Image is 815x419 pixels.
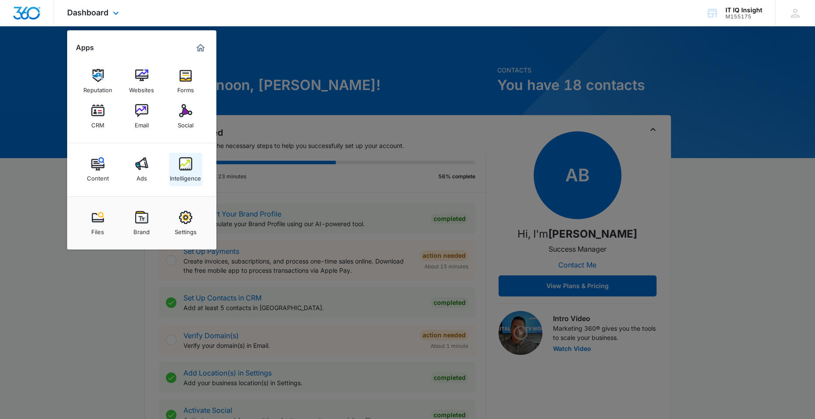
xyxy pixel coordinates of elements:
h2: Apps [76,43,94,52]
a: Ads [125,153,158,186]
a: Email [125,100,158,133]
a: Websites [125,65,158,98]
div: Files [91,224,104,235]
a: Content [81,153,115,186]
div: Brand [133,224,150,235]
a: Settings [169,206,202,240]
span: Dashboard [67,8,108,17]
div: Reputation [83,82,112,94]
div: Intelligence [170,170,201,182]
a: Forms [169,65,202,98]
div: CRM [91,117,104,129]
div: Settings [175,224,197,235]
div: account id [725,14,762,20]
div: Email [135,117,149,129]
div: Ads [136,170,147,182]
a: Social [169,100,202,133]
a: Brand [125,206,158,240]
div: Forms [177,82,194,94]
div: Social [178,117,194,129]
a: Intelligence [169,153,202,186]
div: Content [87,170,109,182]
a: Marketing 360® Dashboard [194,41,208,55]
div: account name [725,7,762,14]
div: Websites [129,82,154,94]
a: Reputation [81,65,115,98]
a: CRM [81,100,115,133]
a: Files [81,206,115,240]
